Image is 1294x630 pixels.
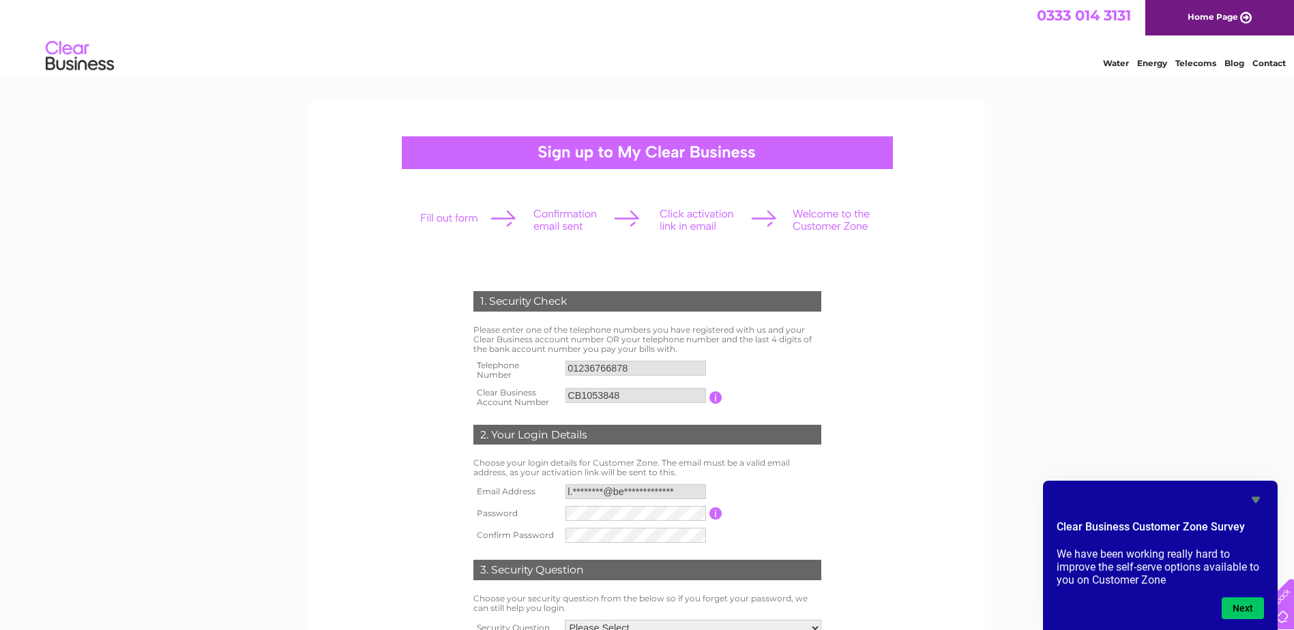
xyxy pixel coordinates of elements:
img: logo.png [45,35,115,77]
th: Clear Business Account Number [470,384,563,411]
th: Telephone Number [470,357,563,384]
h2: Clear Business Customer Zone Survey [1057,519,1264,542]
div: 1. Security Check [473,291,821,312]
a: 0333 014 3131 [1037,7,1131,24]
a: Energy [1137,58,1167,68]
a: Blog [1224,58,1244,68]
td: Please enter one of the telephone numbers you have registered with us and your Clear Business acc... [470,322,825,357]
td: Choose your login details for Customer Zone. The email must be a valid email address, as your act... [470,455,825,481]
th: Password [470,502,563,524]
div: Clear Business is a trading name of Verastar Limited (registered in [GEOGRAPHIC_DATA] No. 3667643... [325,7,970,66]
div: 2. Your Login Details [473,425,821,445]
a: Telecoms [1175,58,1216,68]
div: Clear Business Customer Zone Survey [1057,492,1264,619]
th: Confirm Password [470,524,563,546]
a: Water [1103,58,1129,68]
a: Contact [1252,58,1286,68]
div: 3. Security Question [473,560,821,580]
input: Information [709,391,722,404]
button: Hide survey [1248,492,1264,508]
td: Choose your security question from the below so if you forget your password, we can still help yo... [470,590,825,616]
input: Information [709,507,722,520]
p: We have been working really hard to improve the self-serve options available to you on Customer Zone [1057,547,1264,586]
th: Email Address [470,481,563,502]
button: Next question [1222,597,1264,619]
